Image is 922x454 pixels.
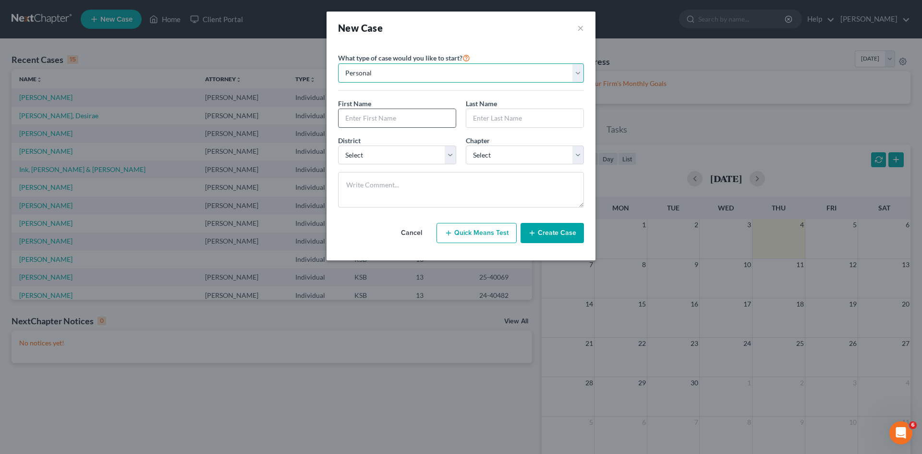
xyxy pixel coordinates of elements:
button: Quick Means Test [437,223,517,243]
span: District [338,136,361,145]
span: Last Name [466,99,497,108]
strong: New Case [338,22,383,34]
button: Create Case [521,223,584,243]
input: Enter First Name [339,109,456,127]
span: Chapter [466,136,490,145]
input: Enter Last Name [466,109,583,127]
iframe: Intercom live chat [889,421,912,444]
button: Cancel [390,223,433,243]
label: What type of case would you like to start? [338,52,470,63]
button: × [577,21,584,35]
span: 6 [909,421,917,429]
span: First Name [338,99,371,108]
